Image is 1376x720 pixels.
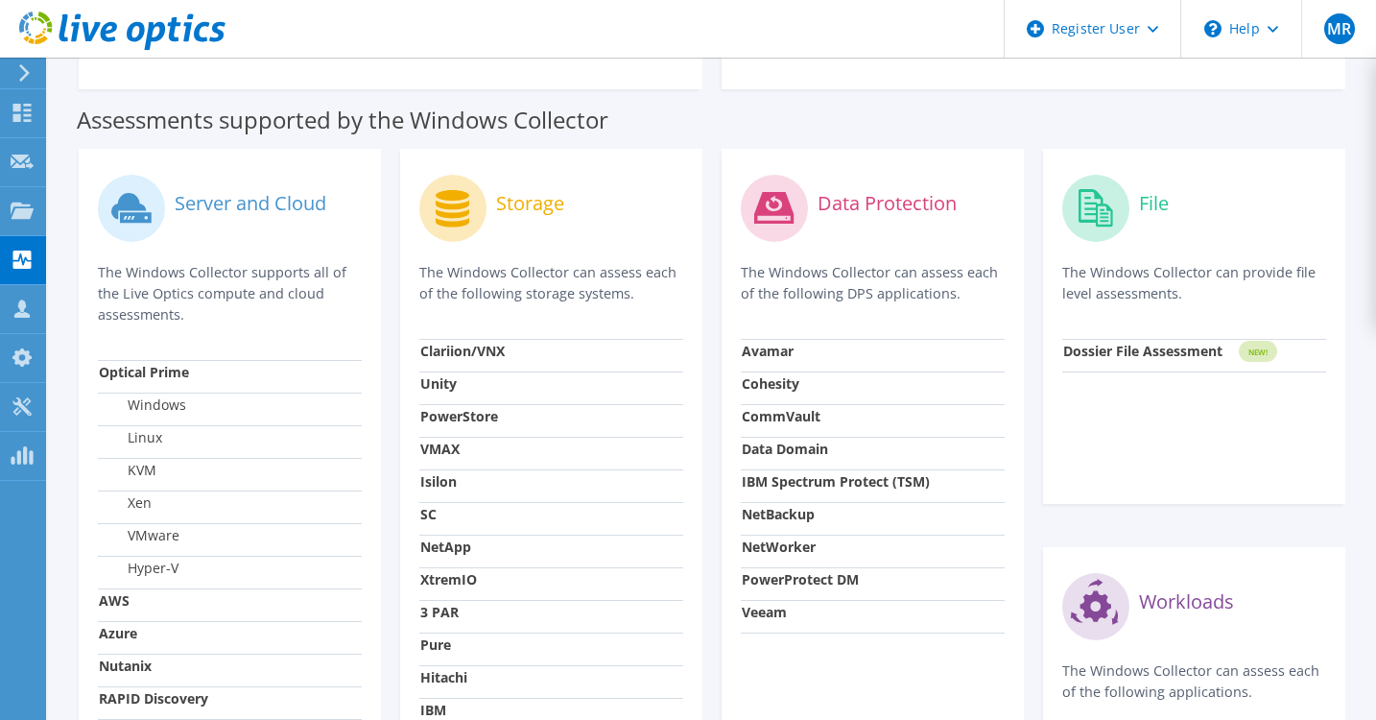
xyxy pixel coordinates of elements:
strong: Azure [99,624,137,642]
strong: XtremIO [420,570,477,588]
strong: Nutanix [99,657,152,675]
strong: Avamar [742,342,794,360]
strong: NetWorker [742,538,816,556]
strong: Clariion/VNX [420,342,505,360]
strong: IBM Spectrum Protect (TSM) [742,472,930,491]
strong: Pure [420,636,451,654]
label: KVM [99,461,156,480]
strong: Isilon [420,472,457,491]
label: Xen [99,493,152,513]
strong: RAPID Discovery [99,689,208,708]
label: Linux [99,428,162,447]
strong: Optical Prime [99,363,189,381]
label: Workloads [1139,592,1234,612]
p: The Windows Collector can provide file level assessments. [1062,262,1326,304]
strong: VMAX [420,440,460,458]
strong: Veeam [742,603,787,621]
strong: Hitachi [420,668,467,686]
p: The Windows Collector can assess each of the following storage systems. [419,262,683,304]
label: Assessments supported by the Windows Collector [77,110,608,130]
strong: 3 PAR [420,603,459,621]
p: The Windows Collector can assess each of the following applications. [1062,660,1326,703]
strong: AWS [99,591,130,610]
label: Hyper-V [99,559,178,578]
strong: Cohesity [742,374,799,393]
label: File [1139,194,1169,213]
label: VMware [99,526,179,545]
svg: \n [1204,20,1222,37]
strong: PowerStore [420,407,498,425]
strong: Data Domain [742,440,828,458]
strong: NetApp [420,538,471,556]
p: The Windows Collector can assess each of the following DPS applications. [741,262,1005,304]
tspan: NEW! [1248,347,1268,357]
label: Windows [99,396,186,415]
strong: Dossier File Assessment [1063,342,1222,360]
strong: Unity [420,374,457,393]
strong: PowerProtect DM [742,570,859,588]
strong: CommVault [742,407,820,425]
span: MR [1324,13,1355,44]
label: Storage [496,194,564,213]
strong: IBM [420,701,446,719]
strong: SC [420,505,437,523]
p: The Windows Collector supports all of the Live Optics compute and cloud assessments. [98,262,362,325]
strong: NetBackup [742,505,815,523]
label: Data Protection [818,194,957,213]
label: Server and Cloud [175,194,326,213]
